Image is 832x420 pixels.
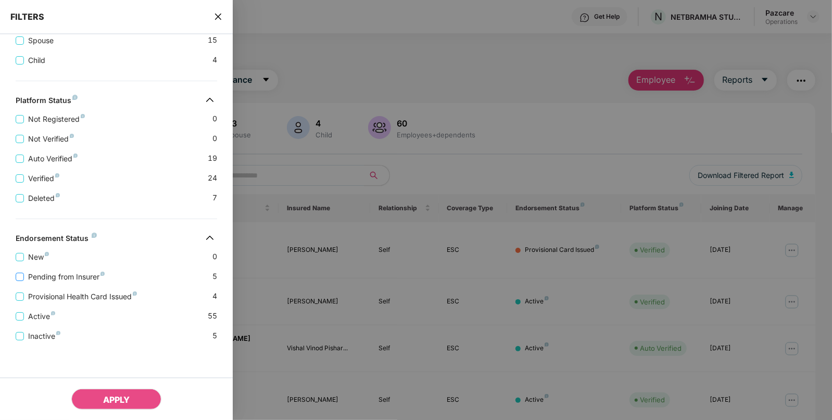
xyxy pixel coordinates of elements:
[24,153,82,164] span: Auto Verified
[133,291,137,296] img: svg+xml;base64,PHN2ZyB4bWxucz0iaHR0cDovL3d3dy53My5vcmcvMjAwMC9zdmciIHdpZHRoPSI4IiBoZWlnaHQ9IjgiIH...
[24,193,64,204] span: Deleted
[24,291,141,302] span: Provisional Health Card Issued
[212,54,217,66] span: 4
[92,233,97,238] img: svg+xml;base64,PHN2ZyB4bWxucz0iaHR0cDovL3d3dy53My5vcmcvMjAwMC9zdmciIHdpZHRoPSI4IiBoZWlnaHQ9IjgiIH...
[212,251,217,263] span: 0
[212,330,217,342] span: 5
[73,154,78,158] img: svg+xml;base64,PHN2ZyB4bWxucz0iaHR0cDovL3d3dy53My5vcmcvMjAwMC9zdmciIHdpZHRoPSI4IiBoZWlnaHQ9IjgiIH...
[56,193,60,197] img: svg+xml;base64,PHN2ZyB4bWxucz0iaHR0cDovL3d3dy53My5vcmcvMjAwMC9zdmciIHdpZHRoPSI4IiBoZWlnaHQ9IjgiIH...
[201,230,218,246] img: svg+xml;base64,PHN2ZyB4bWxucz0iaHR0cDovL3d3dy53My5vcmcvMjAwMC9zdmciIHdpZHRoPSIzMiIgaGVpZ2h0PSIzMi...
[24,35,58,46] span: Spouse
[71,389,161,410] button: APPLY
[24,173,64,184] span: Verified
[212,271,217,283] span: 5
[103,394,130,405] span: APPLY
[51,311,55,315] img: svg+xml;base64,PHN2ZyB4bWxucz0iaHR0cDovL3d3dy53My5vcmcvMjAwMC9zdmciIHdpZHRoPSI4IiBoZWlnaHQ9IjgiIH...
[24,311,59,322] span: Active
[212,133,217,145] span: 0
[214,11,222,22] span: close
[55,173,59,177] img: svg+xml;base64,PHN2ZyB4bWxucz0iaHR0cDovL3d3dy53My5vcmcvMjAwMC9zdmciIHdpZHRoPSI4IiBoZWlnaHQ9IjgiIH...
[72,95,78,100] img: svg+xml;base64,PHN2ZyB4bWxucz0iaHR0cDovL3d3dy53My5vcmcvMjAwMC9zdmciIHdpZHRoPSI4IiBoZWlnaHQ9IjgiIH...
[24,271,109,283] span: Pending from Insurer
[208,152,217,164] span: 19
[24,330,65,342] span: Inactive
[56,331,60,335] img: svg+xml;base64,PHN2ZyB4bWxucz0iaHR0cDovL3d3dy53My5vcmcvMjAwMC9zdmciIHdpZHRoPSI4IiBoZWlnaHQ9IjgiIH...
[100,272,105,276] img: svg+xml;base64,PHN2ZyB4bWxucz0iaHR0cDovL3d3dy53My5vcmcvMjAwMC9zdmciIHdpZHRoPSI4IiBoZWlnaHQ9IjgiIH...
[208,172,217,184] span: 24
[201,92,218,108] img: svg+xml;base64,PHN2ZyB4bWxucz0iaHR0cDovL3d3dy53My5vcmcvMjAwMC9zdmciIHdpZHRoPSIzMiIgaGVpZ2h0PSIzMi...
[24,251,53,263] span: New
[16,234,97,246] div: Endorsement Status
[212,192,217,204] span: 7
[16,96,78,108] div: Platform Status
[212,113,217,125] span: 0
[45,252,49,256] img: svg+xml;base64,PHN2ZyB4bWxucz0iaHR0cDovL3d3dy53My5vcmcvMjAwMC9zdmciIHdpZHRoPSI4IiBoZWlnaHQ9IjgiIH...
[24,113,89,125] span: Not Registered
[10,11,44,22] span: FILTERS
[208,310,217,322] span: 55
[70,134,74,138] img: svg+xml;base64,PHN2ZyB4bWxucz0iaHR0cDovL3d3dy53My5vcmcvMjAwMC9zdmciIHdpZHRoPSI4IiBoZWlnaHQ9IjgiIH...
[24,133,78,145] span: Not Verified
[212,290,217,302] span: 4
[24,55,49,66] span: Child
[81,114,85,118] img: svg+xml;base64,PHN2ZyB4bWxucz0iaHR0cDovL3d3dy53My5vcmcvMjAwMC9zdmciIHdpZHRoPSI4IiBoZWlnaHQ9IjgiIH...
[208,34,217,46] span: 15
